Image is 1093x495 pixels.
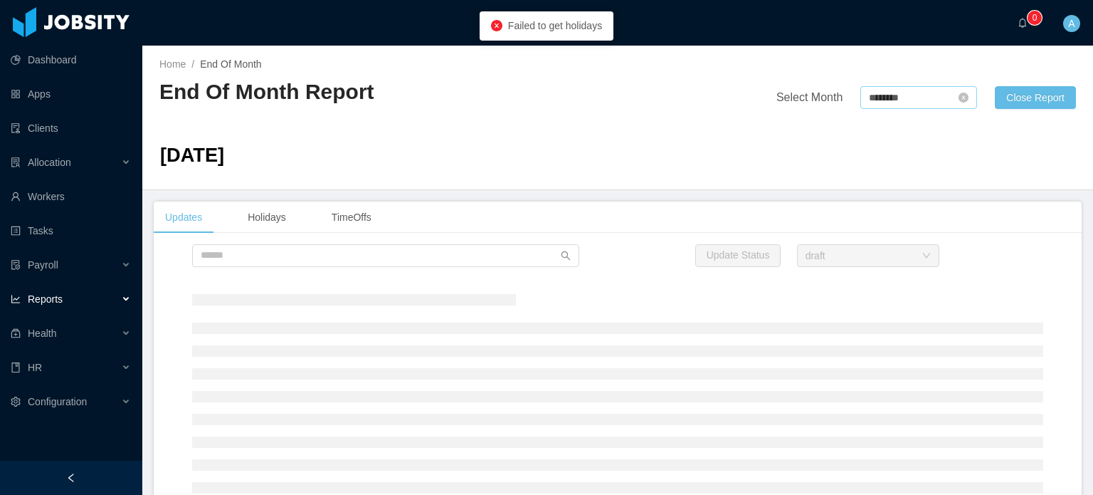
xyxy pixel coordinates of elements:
span: HR [28,362,42,373]
i: icon: close-circle [959,93,968,103]
span: Health [28,328,56,339]
span: Payroll [28,259,58,271]
h2: End Of Month Report [159,78,618,107]
i: icon: setting [11,397,21,407]
i: icon: book [11,363,21,372]
span: Allocation [28,157,71,168]
span: Configuration [28,396,87,407]
i: icon: search [561,251,571,261]
a: icon: pie-chartDashboard [11,46,131,74]
i: icon: file-protect [11,260,21,270]
i: icon: solution [11,157,21,167]
span: Failed to get holidays [508,20,602,31]
div: draft [806,245,825,266]
span: A [1068,15,1074,32]
i: icon: medicine-box [11,328,21,338]
div: Holidays [236,202,297,234]
i: icon: line-chart [11,294,21,304]
div: Updates [154,202,213,234]
span: / [191,58,194,70]
a: icon: auditClients [11,114,131,142]
div: TimeOffs [320,202,383,234]
span: End Of Month [200,58,261,70]
button: Update Status [695,244,781,267]
span: Reports [28,293,63,305]
span: [DATE] [160,144,224,166]
a: icon: profileTasks [11,217,131,245]
sup: 0 [1028,11,1042,25]
span: Select Month [776,91,843,103]
i: icon: bell [1018,18,1028,28]
i: icon: down [922,251,931,261]
a: Home [159,58,186,70]
a: icon: appstoreApps [11,80,131,108]
i: icon: close-circle [491,20,502,31]
a: icon: userWorkers [11,182,131,211]
button: Close Report [995,86,1076,109]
